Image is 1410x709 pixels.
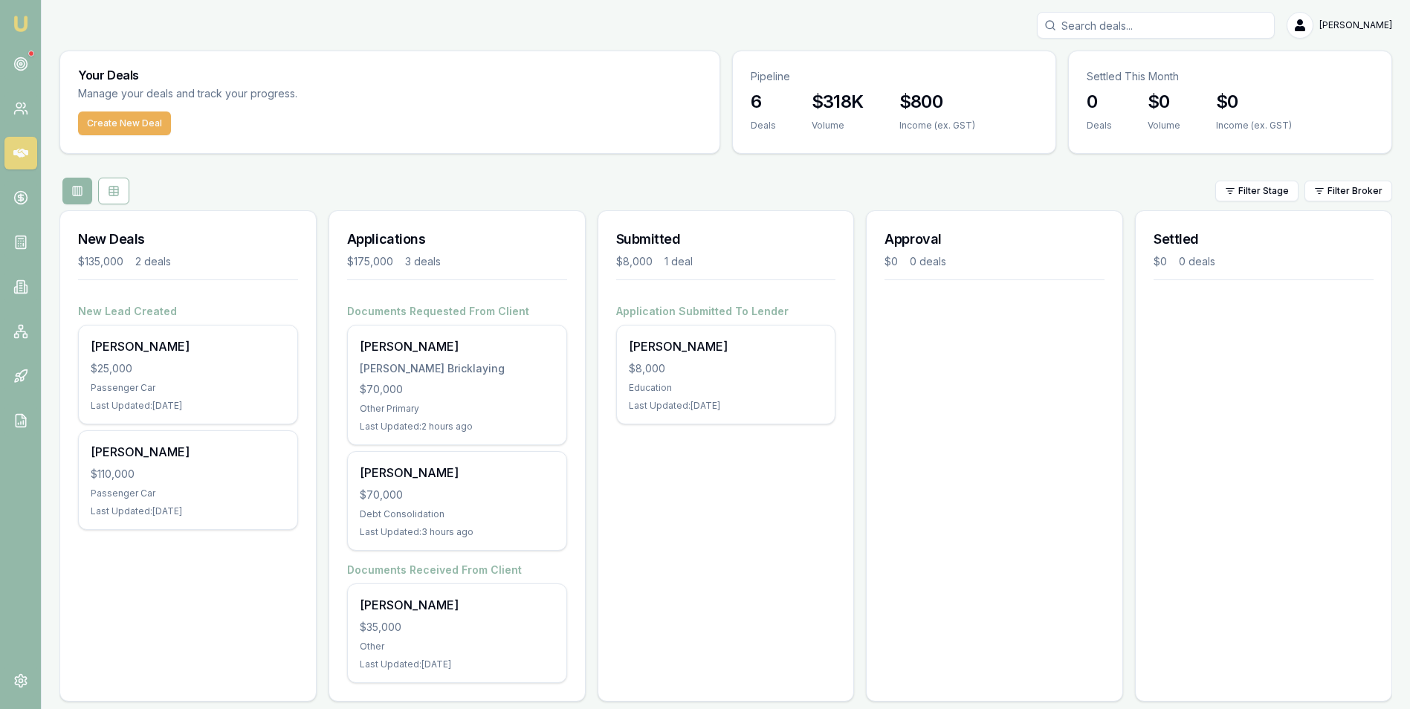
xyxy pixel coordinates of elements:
[91,505,285,517] div: Last Updated: [DATE]
[78,304,298,319] h4: New Lead Created
[1087,90,1112,114] h3: 0
[1319,19,1392,31] span: [PERSON_NAME]
[360,337,554,355] div: [PERSON_NAME]
[347,254,393,269] div: $175,000
[78,85,459,103] p: Manage your deals and track your progress.
[78,111,171,135] button: Create New Deal
[360,488,554,502] div: $70,000
[91,443,285,461] div: [PERSON_NAME]
[360,464,554,482] div: [PERSON_NAME]
[885,254,898,269] div: $0
[360,641,554,653] div: Other
[78,69,702,81] h3: Your Deals
[135,254,171,269] div: 2 deals
[91,361,285,376] div: $25,000
[91,467,285,482] div: $110,000
[885,229,1105,250] h3: Approval
[751,69,1038,84] p: Pipeline
[899,90,975,114] h3: $800
[360,421,554,433] div: Last Updated: 2 hours ago
[616,254,653,269] div: $8,000
[405,254,441,269] div: 3 deals
[616,229,836,250] h3: Submitted
[1179,254,1215,269] div: 0 deals
[1154,254,1167,269] div: $0
[751,90,776,114] h3: 6
[1148,120,1180,132] div: Volume
[360,526,554,538] div: Last Updated: 3 hours ago
[91,337,285,355] div: [PERSON_NAME]
[360,620,554,635] div: $35,000
[347,563,567,577] h4: Documents Received From Client
[1238,185,1289,197] span: Filter Stage
[910,254,946,269] div: 0 deals
[751,120,776,132] div: Deals
[91,400,285,412] div: Last Updated: [DATE]
[664,254,693,269] div: 1 deal
[629,337,824,355] div: [PERSON_NAME]
[1037,12,1275,39] input: Search deals
[360,658,554,670] div: Last Updated: [DATE]
[78,229,298,250] h3: New Deals
[1216,90,1292,114] h3: $0
[12,15,30,33] img: emu-icon-u.png
[360,382,554,397] div: $70,000
[360,361,554,376] div: [PERSON_NAME] Bricklaying
[360,403,554,415] div: Other Primary
[616,304,836,319] h4: Application Submitted To Lender
[347,229,567,250] h3: Applications
[812,90,864,114] h3: $318K
[1087,69,1374,84] p: Settled This Month
[629,400,824,412] div: Last Updated: [DATE]
[360,508,554,520] div: Debt Consolidation
[1215,181,1299,201] button: Filter Stage
[347,304,567,319] h4: Documents Requested From Client
[1148,90,1180,114] h3: $0
[1154,229,1374,250] h3: Settled
[812,120,864,132] div: Volume
[91,488,285,499] div: Passenger Car
[1087,120,1112,132] div: Deals
[78,254,123,269] div: $135,000
[629,382,824,394] div: Education
[360,596,554,614] div: [PERSON_NAME]
[899,120,975,132] div: Income (ex. GST)
[1304,181,1392,201] button: Filter Broker
[1216,120,1292,132] div: Income (ex. GST)
[91,382,285,394] div: Passenger Car
[1327,185,1382,197] span: Filter Broker
[629,361,824,376] div: $8,000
